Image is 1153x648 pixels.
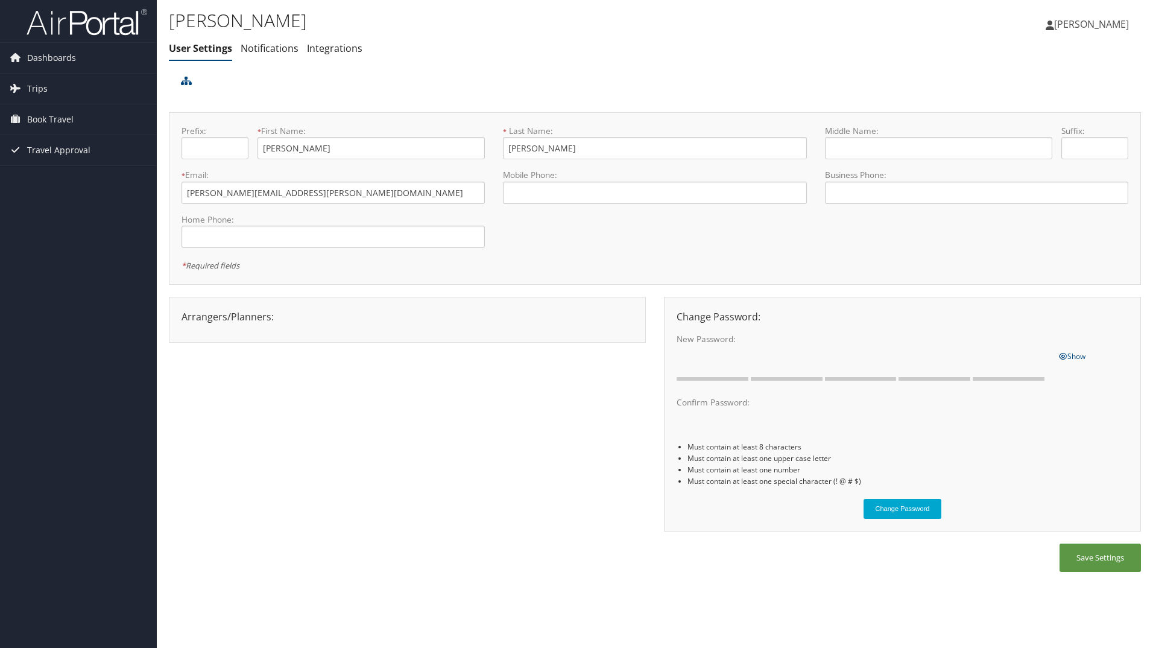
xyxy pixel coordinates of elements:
[307,42,362,55] a: Integrations
[172,310,642,324] div: Arrangers/Planners:
[503,125,806,137] label: Last Name:
[825,169,1128,181] label: Business Phone:
[169,42,232,55] a: User Settings
[182,125,248,137] label: Prefix:
[864,499,942,519] button: Change Password
[687,453,1128,464] li: Must contain at least one upper case letter
[687,475,1128,487] li: Must contain at least one special character (! @ # $)
[503,169,806,181] label: Mobile Phone:
[257,125,485,137] label: First Name:
[27,43,76,73] span: Dashboards
[27,104,74,135] span: Book Travel
[677,396,1050,408] label: Confirm Password:
[1060,544,1141,572] button: Save Settings
[27,74,48,104] span: Trips
[169,8,817,33] h1: [PERSON_NAME]
[182,169,485,181] label: Email:
[1061,125,1128,137] label: Suffix:
[1054,17,1129,31] span: [PERSON_NAME]
[668,310,1137,324] div: Change Password:
[27,135,90,165] span: Travel Approval
[1059,349,1085,362] a: Show
[677,333,1050,345] label: New Password:
[27,8,147,36] img: airportal-logo.png
[182,260,239,271] em: Required fields
[1046,6,1141,42] a: [PERSON_NAME]
[241,42,299,55] a: Notifications
[687,441,1128,453] li: Must contain at least 8 characters
[182,214,485,226] label: Home Phone:
[825,125,1052,137] label: Middle Name:
[1059,351,1085,361] span: Show
[687,464,1128,475] li: Must contain at least one number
